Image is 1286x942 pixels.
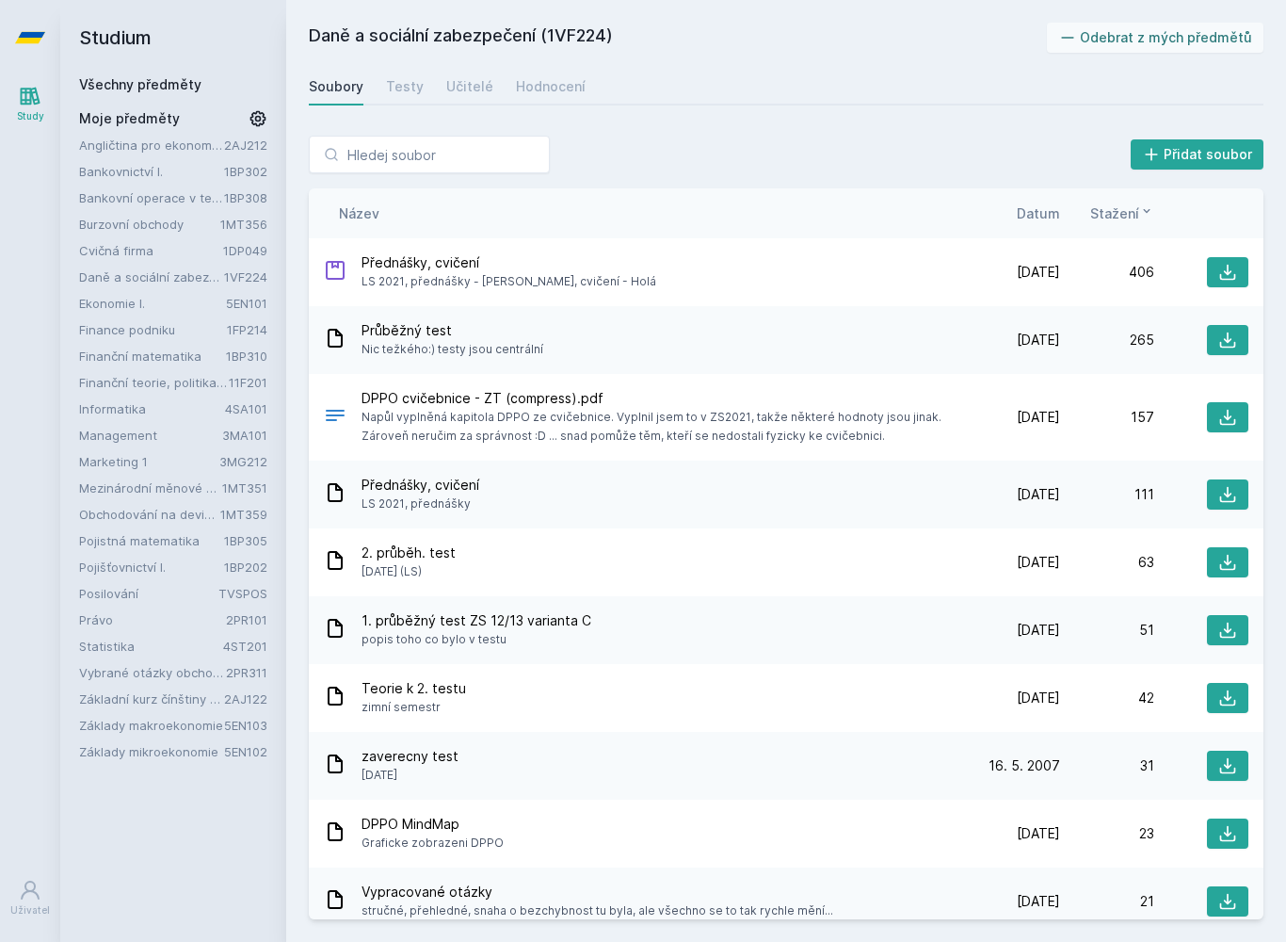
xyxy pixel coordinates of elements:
a: Základy makroekonomie [79,716,224,735]
a: 2AJ122 [224,691,267,706]
span: DPPO MindMap [362,815,504,834]
a: 5EN103 [224,718,267,733]
span: Graficke zobrazeni DPPO [362,834,504,853]
span: [DATE] [362,766,458,785]
a: Cvičná firma [79,241,223,260]
span: [DATE] [1017,892,1060,911]
div: 31 [1060,756,1154,775]
a: 1BP202 [224,560,267,575]
a: Finance podniku [79,320,227,339]
span: [DATE] [1017,824,1060,843]
span: Moje předměty [79,109,180,128]
a: Pojišťovnictví I. [79,558,224,577]
a: 3MA101 [222,428,267,443]
div: Soubory [309,77,363,96]
span: LS 2021, přednášky - [PERSON_NAME], cvičení - Holá [362,272,656,291]
a: Posilování [79,584,218,603]
a: Základy mikroekonomie [79,742,224,761]
div: Study [17,109,44,123]
a: 5EN101 [226,296,267,311]
span: [DATE] [1017,621,1060,640]
div: 63 [1060,553,1154,572]
a: Statistika [79,637,223,656]
a: Obchodování na devizovém trhu [79,505,220,524]
a: Pojistná matematika [79,531,224,550]
a: Mezinárodní měnové a finanční instituce [79,479,222,497]
div: Učitelé [446,77,493,96]
a: Daně a sociální zabezpečení [79,268,224,286]
div: 111 [1060,485,1154,504]
a: Soubory [309,68,363,106]
button: Název [339,203,379,223]
span: popis toho co bylo v testu [362,630,591,649]
span: [DATE] [1017,485,1060,504]
span: zaverecny test [362,747,458,766]
span: Přednášky, cvičení [362,253,656,272]
button: Datum [1017,203,1060,223]
div: PDF [324,404,346,431]
span: [DATE] [1017,263,1060,282]
a: Uživatel [4,869,56,927]
span: Stažení [1090,203,1139,223]
a: Marketing 1 [79,452,219,471]
a: 2AJ212 [224,138,267,153]
a: Testy [386,68,424,106]
a: Angličtina pro ekonomická studia 2 (B2/C1) [79,136,224,154]
span: [DATE] (LS) [362,562,456,581]
span: DPPO cvičebnice - ZT (compress).pdf [362,389,958,408]
a: 4ST201 [223,639,267,654]
input: Hledej soubor [309,136,550,173]
span: 2. průběh. test [362,544,456,562]
span: Napůl vyplněná kapitola DPPO ze cvičebnice. Vyplnil jsem to v ZS2021, takže některé hodnoty jsou ... [362,408,958,446]
a: 4SA101 [225,401,267,416]
div: .ZIP [324,259,346,286]
a: 1FP214 [227,322,267,337]
span: stručné, přehledné, snaha o bezchybnost tu byla, ale všechno se to tak rychle mění... [362,901,833,920]
span: Teorie k 2. testu [362,679,466,698]
span: [DATE] [1017,331,1060,349]
h2: Daně a sociální zabezpečení (1VF224) [309,23,1047,53]
a: Základní kurz čínštiny B (A1) [79,690,224,708]
span: Přednášky, cvičení [362,476,479,495]
span: [DATE] [1017,689,1060,707]
a: Bankovní operace v teorii a praxi [79,188,224,207]
a: 1MT351 [222,480,267,495]
span: zimní semestr [362,698,466,717]
a: 1VF224 [224,269,267,284]
div: 51 [1060,621,1154,640]
a: Učitelé [446,68,493,106]
div: 21 [1060,892,1154,911]
button: Přidat soubor [1131,139,1264,170]
div: Hodnocení [516,77,586,96]
div: 42 [1060,689,1154,707]
a: 2PR311 [226,665,267,680]
a: TVSPOS [218,586,267,601]
a: Informatika [79,399,225,418]
a: 11F201 [229,375,267,390]
span: Nic težkého:) testy jsou centrální [362,340,543,359]
div: Uživatel [10,903,50,918]
span: Vypracované otázky [362,883,833,901]
div: 157 [1060,408,1154,427]
a: Finanční matematika [79,347,226,365]
span: Průběžný test [362,321,543,340]
span: 16. 5. 2007 [989,756,1060,775]
button: Odebrat z mých předmětů [1047,23,1264,53]
a: 1DP049 [223,243,267,258]
span: 1. průběžný test ZS 12/13 varianta C [362,611,591,630]
div: 265 [1060,331,1154,349]
a: 1BP310 [226,349,267,364]
a: Všechny předměty [79,76,201,92]
a: Management [79,426,222,445]
div: 23 [1060,824,1154,843]
a: Burzovní obchody [79,215,220,234]
a: Právo [79,610,226,629]
a: 2PR101 [226,612,267,627]
a: Finanční teorie, politika a instituce [79,373,229,392]
a: 1MT359 [220,507,267,522]
span: [DATE] [1017,553,1060,572]
span: LS 2021, přednášky [362,495,479,513]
